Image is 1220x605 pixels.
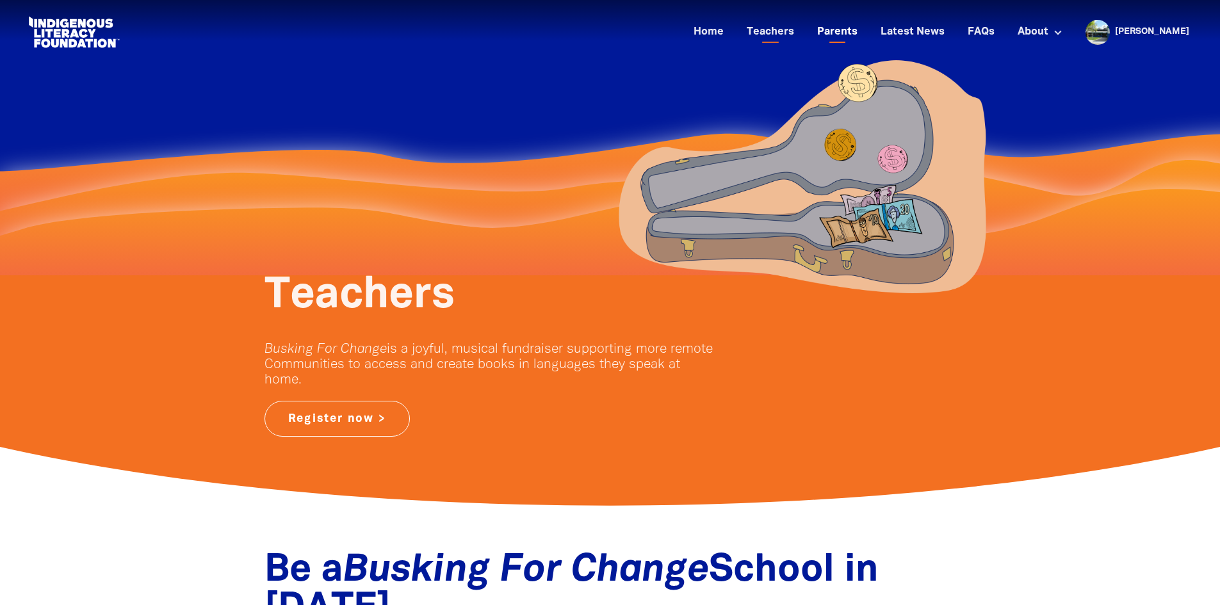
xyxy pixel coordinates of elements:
span: Teachers [264,276,455,316]
em: Busking For Change [343,553,709,588]
em: Busking For Change [264,343,387,355]
a: Home [686,22,731,43]
a: Latest News [873,22,952,43]
a: Parents [809,22,865,43]
a: [PERSON_NAME] [1115,28,1189,36]
a: Teachers [739,22,802,43]
a: About [1010,22,1070,43]
p: is a joyful, musical fundraiser supporting more remote Communities to access and create books in ... [264,342,713,388]
a: FAQs [960,22,1002,43]
a: Register now > [264,401,410,437]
